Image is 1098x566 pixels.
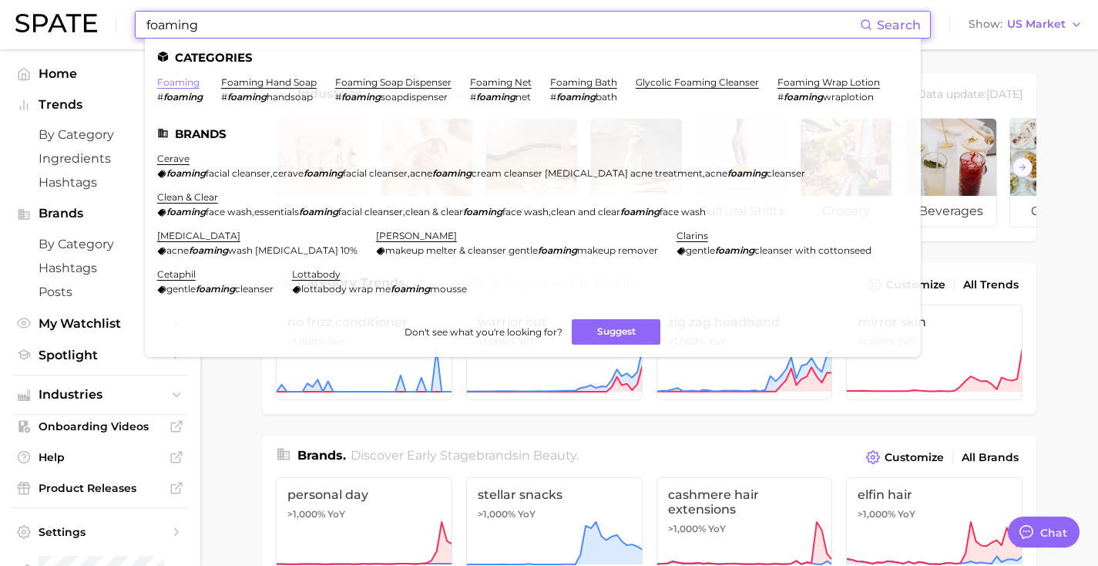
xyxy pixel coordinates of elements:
a: Hashtags [12,170,188,194]
span: by Category [39,127,162,142]
span: Posts [39,285,162,299]
li: Brands [157,127,908,140]
span: # [221,91,227,103]
span: face wash [660,206,706,217]
span: YoY [518,508,536,521]
span: stellar snacks [478,487,631,502]
a: foaming hand soap [221,76,317,88]
span: Brands . [297,448,346,463]
em: foaming [166,167,206,179]
a: All Brands [958,447,1022,468]
span: YoY [327,508,345,521]
a: Onboarding Videos [12,415,188,438]
em: foaming [166,206,206,217]
a: My Watchlist [12,312,188,335]
a: beverages [905,118,997,227]
span: Home [39,66,162,81]
span: by Category [39,237,162,251]
button: Brands [12,202,188,225]
span: Product Releases [39,481,162,495]
span: acne [705,167,727,179]
button: Trends [12,93,188,116]
button: Scroll Right [1012,157,1033,177]
em: foaming [463,206,502,217]
span: Spotlight [39,348,162,362]
a: foaming wrap lotion [777,76,880,88]
span: Don't see what you're looking for? [405,326,562,338]
em: foaming [476,91,515,103]
span: All Trends [963,278,1019,291]
span: wash [MEDICAL_DATA] 10% [228,244,358,256]
span: Industries [39,388,162,402]
span: facial cleanser [206,167,270,179]
div: Data update: [DATE] [917,85,1022,106]
span: handsoap [267,91,313,103]
span: acne [166,244,189,256]
span: makeup remover [577,244,658,256]
span: clean and clear [551,206,620,217]
a: clarins [677,230,708,241]
span: wraplotion [823,91,874,103]
a: lottabody [292,268,341,280]
span: Ingredients [39,151,162,166]
a: cerave [157,153,190,164]
span: # [335,91,341,103]
a: foaming soap dispenser [335,76,452,88]
span: acne [410,167,432,179]
span: gentle [166,283,196,295]
span: elfin hair [858,487,1011,502]
span: Help [39,450,162,464]
span: makeup melter & cleanser gentle [385,244,538,256]
span: All Brands [962,451,1019,464]
button: Suggest [572,319,660,345]
span: YoY [708,523,726,535]
a: mirror skin>1,000% YoY [846,305,1022,400]
span: My Watchlist [39,316,162,331]
button: Industries [12,383,188,406]
button: ShowUS Market [965,15,1086,35]
li: Categories [157,51,908,64]
a: by Category [12,232,188,256]
span: Settings [39,525,162,539]
span: Hashtags [39,175,162,190]
em: foaming [341,91,381,103]
a: foaming [157,76,200,88]
span: facial cleanser [343,167,408,179]
a: [MEDICAL_DATA] [157,230,240,241]
a: glycolic foaming cleanser [636,76,759,88]
span: cleanser with cottonseed [754,244,871,256]
span: Show [969,20,1002,29]
em: foaming [299,206,338,217]
span: cleanser [235,283,274,295]
a: Ingredients [12,147,188,170]
button: Customize [862,446,948,468]
a: [PERSON_NAME] [376,230,457,241]
img: SPATE [15,14,97,32]
span: lottabody wrap me [301,283,391,295]
a: Settings [12,521,188,544]
span: mousse [430,283,467,295]
span: cleanser [767,167,805,179]
span: Hashtags [39,261,162,275]
div: , , , [157,167,805,179]
em: foaming [432,167,472,179]
a: All Trends [959,275,1022,295]
span: face wash [206,206,252,217]
input: Search here for a brand, industry, or ingredient [145,12,860,38]
span: beauty [533,448,576,463]
span: Onboarding Videos [39,419,162,433]
a: foaming bath [550,76,617,88]
a: Hashtags [12,256,188,280]
span: >1,000% [668,523,706,534]
span: clean & clear [405,206,463,217]
span: bath [596,91,617,103]
span: YoY [898,508,915,521]
a: Home [12,62,188,86]
span: >1,000% [858,508,895,520]
em: foaming [189,244,228,256]
span: cashmere hair extensions [668,487,821,517]
div: , , , [157,206,706,217]
span: mirror skin [858,315,1011,329]
a: Product Releases [12,477,188,500]
span: Discover Early Stage brands in . [351,448,579,463]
